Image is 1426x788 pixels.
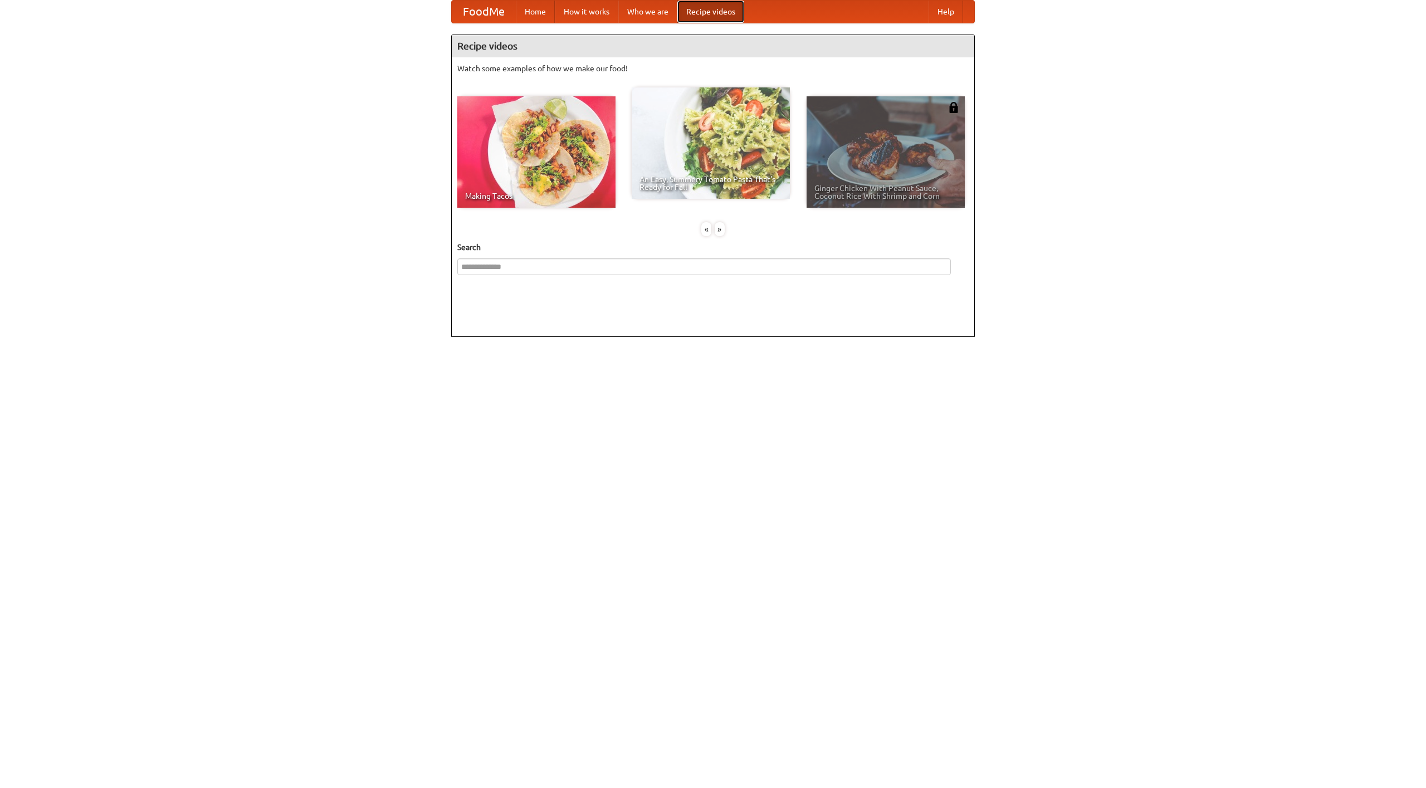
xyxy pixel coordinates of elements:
a: Help [929,1,963,23]
p: Watch some examples of how we make our food! [457,63,969,74]
h4: Recipe videos [452,35,974,57]
a: Who we are [618,1,677,23]
div: » [715,222,725,236]
h5: Search [457,242,969,253]
a: FoodMe [452,1,516,23]
div: « [701,222,711,236]
img: 483408.png [948,102,959,113]
a: How it works [555,1,618,23]
span: Making Tacos [465,192,608,200]
span: An Easy, Summery Tomato Pasta That's Ready for Fall [639,175,782,191]
a: An Easy, Summery Tomato Pasta That's Ready for Fall [632,87,790,199]
a: Home [516,1,555,23]
a: Recipe videos [677,1,744,23]
a: Making Tacos [457,96,616,208]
